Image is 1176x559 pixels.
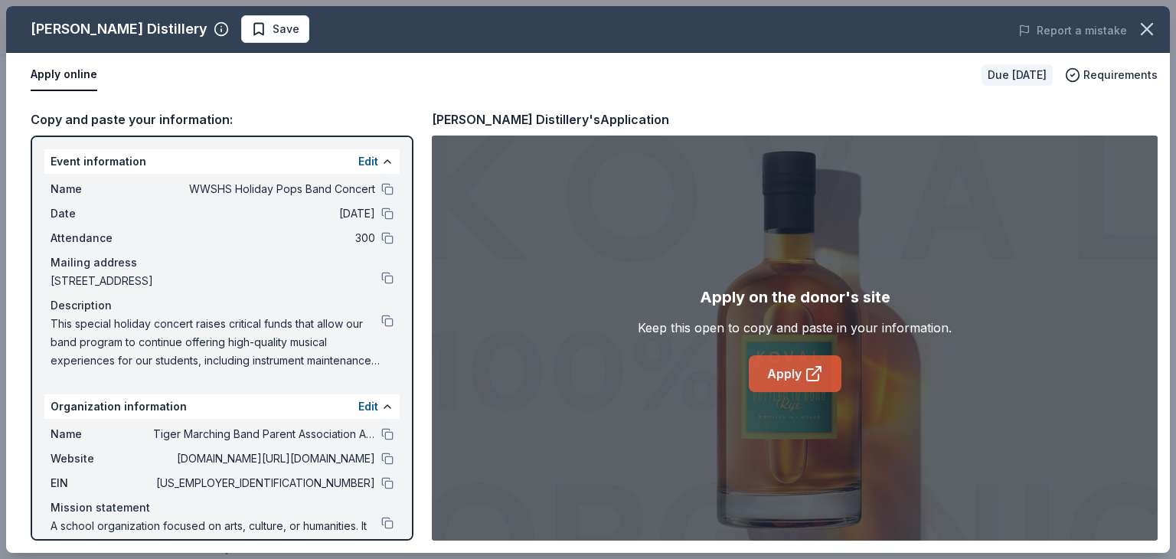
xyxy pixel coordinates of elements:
span: Name [51,425,153,443]
button: Edit [358,397,378,416]
button: Report a mistake [1018,21,1127,40]
span: Attendance [51,229,153,247]
span: EIN [51,474,153,492]
a: Apply [749,355,841,392]
span: Requirements [1083,66,1158,84]
div: Mailing address [51,253,394,272]
span: [DATE] [153,204,375,223]
div: Keep this open to copy and paste in your information. [638,319,952,337]
span: This special holiday concert raises critical funds that allow our band program to continue offeri... [51,315,381,370]
div: Description [51,296,394,315]
div: Copy and paste your information: [31,110,413,129]
span: [STREET_ADDRESS] [51,272,381,290]
span: Save [273,20,299,38]
span: A school organization focused on arts, culture, or humanities. It received its nonprofit status i... [51,517,381,554]
div: Event information [44,149,400,174]
span: [US_EMPLOYER_IDENTIFICATION_NUMBER] [153,474,375,492]
div: Due [DATE] [982,64,1053,86]
span: WWSHS Holiday Pops Band Concert [153,180,375,198]
button: Save [241,15,309,43]
span: Date [51,204,153,223]
button: Apply online [31,59,97,91]
div: Apply on the donor's site [700,285,890,309]
div: Organization information [44,394,400,419]
div: Mission statement [51,499,394,517]
button: Edit [358,152,378,171]
span: 300 [153,229,375,247]
span: [DOMAIN_NAME][URL][DOMAIN_NAME] [153,449,375,468]
span: Name [51,180,153,198]
div: [PERSON_NAME] Distillery [31,17,207,41]
span: Tiger Marching Band Parent Association A Not For Profit Corpo [153,425,375,443]
div: [PERSON_NAME] Distillery's Application [432,110,669,129]
button: Requirements [1065,66,1158,84]
span: Website [51,449,153,468]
